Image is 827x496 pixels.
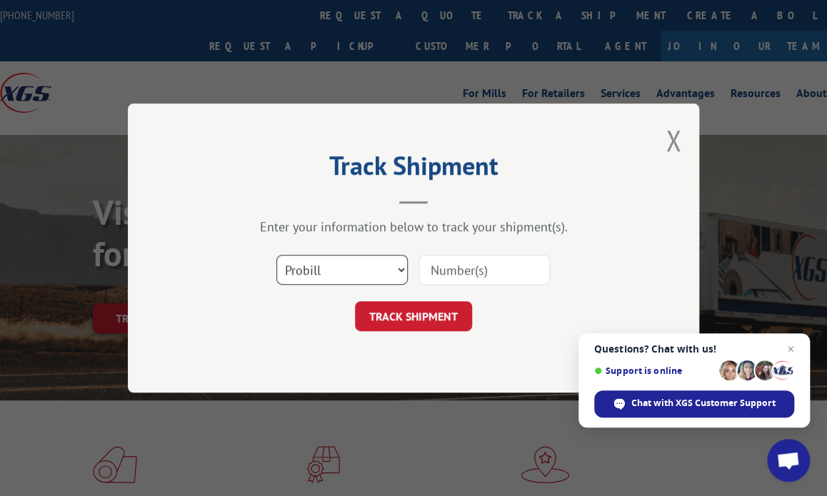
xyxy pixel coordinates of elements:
[594,365,714,376] span: Support is online
[418,255,550,285] input: Number(s)
[631,397,776,410] span: Chat with XGS Customer Support
[594,343,794,355] span: Questions? Chat with us!
[199,156,628,183] h2: Track Shipment
[767,439,810,482] a: Open chat
[594,390,794,417] span: Chat with XGS Customer Support
[355,301,472,331] button: TRACK SHIPMENT
[199,218,628,235] div: Enter your information below to track your shipment(s).
[666,121,681,159] button: Close modal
